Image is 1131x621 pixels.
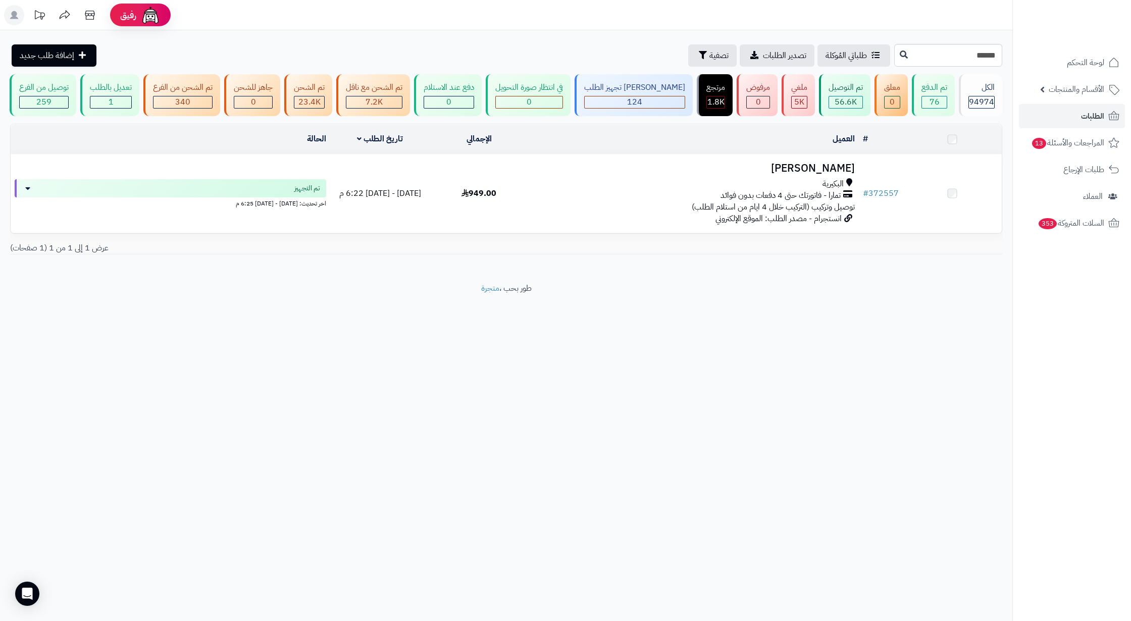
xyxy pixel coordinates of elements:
img: ai-face.png [140,5,161,25]
span: 1.8K [707,96,725,108]
div: اخر تحديث: [DATE] - [DATE] 6:25 م [15,197,326,208]
span: رفيق [120,9,136,21]
a: توصيل من الفرع 259 [8,74,78,116]
a: مرتجع 1.8K [695,74,735,116]
span: الأقسام والمنتجات [1049,82,1104,96]
span: 124 [627,96,642,108]
span: 56.6K [835,96,857,108]
div: 23403 [294,96,324,108]
span: 5K [794,96,804,108]
span: لوحة التحكم [1067,56,1104,70]
a: الكل94974 [957,74,1004,116]
div: 0 [424,96,474,108]
div: عرض 1 إلى 1 من 1 (1 صفحات) [3,242,506,254]
span: طلبات الإرجاع [1063,163,1104,177]
div: 340 [153,96,212,108]
div: تعديل بالطلب [90,82,132,93]
div: تم الدفع [921,82,947,93]
div: 56602 [829,96,862,108]
a: المراجعات والأسئلة13 [1019,131,1125,155]
a: #372557 [863,187,899,199]
div: في انتظار صورة التحويل [495,82,563,93]
span: 949.00 [461,187,496,199]
a: دفع عند الاستلام 0 [412,74,484,116]
a: تم الشحن من الفرع 340 [141,74,222,116]
a: ملغي 5K [780,74,817,116]
span: السلات المتروكة [1038,216,1104,230]
div: 259 [20,96,68,108]
a: الحالة [307,133,326,145]
span: طلباتي المُوكلة [826,49,867,62]
a: تحديثات المنصة [27,5,52,28]
div: 1811 [707,96,725,108]
a: جاهز للشحن 0 [222,74,282,116]
span: تصفية [709,49,729,62]
div: دفع عند الاستلام [424,82,474,93]
a: تم الدفع 76 [910,74,957,116]
span: الطلبات [1081,109,1104,123]
button: تصفية [688,44,737,67]
span: البكيرية [822,178,844,190]
a: تم التوصيل 56.6K [817,74,872,116]
div: تم التوصيل [829,82,863,93]
a: السلات المتروكة353 [1019,211,1125,235]
div: الكل [968,82,995,93]
a: مرفوض 0 [735,74,780,116]
div: 0 [747,96,769,108]
a: تم الشحن 23.4K [282,74,334,116]
div: Open Intercom Messenger [15,582,39,606]
a: # [863,133,868,145]
span: [DATE] - [DATE] 6:22 م [339,187,421,199]
span: انستجرام - مصدر الطلب: الموقع الإلكتروني [715,213,842,225]
a: العملاء [1019,184,1125,209]
span: 353 [1039,218,1057,229]
a: متجرة [481,282,499,294]
a: تم الشحن مع ناقل 7.2K [334,74,412,116]
a: معلق 0 [872,74,910,116]
span: تصدير الطلبات [763,49,806,62]
span: 1 [109,96,114,108]
span: 7.2K [366,96,383,108]
span: 0 [527,96,532,108]
div: مرفوض [746,82,770,93]
div: تم الشحن [294,82,325,93]
a: تاريخ الطلب [357,133,403,145]
a: في انتظار صورة التحويل 0 [484,74,573,116]
div: توصيل من الفرع [19,82,69,93]
span: 0 [446,96,451,108]
span: 94974 [969,96,994,108]
a: [PERSON_NAME] تجهيز الطلب 124 [573,74,695,116]
a: تصدير الطلبات [740,44,814,67]
div: مرتجع [706,82,725,93]
a: طلباتي المُوكلة [817,44,890,67]
span: إضافة طلب جديد [20,49,74,62]
div: 4971 [792,96,807,108]
div: 124 [585,96,685,108]
a: الطلبات [1019,104,1125,128]
span: تم التجهيز [294,183,320,193]
div: 1 [90,96,131,108]
a: تعديل بالطلب 1 [78,74,141,116]
div: 0 [496,96,562,108]
div: تم الشحن مع ناقل [346,82,402,93]
span: # [863,187,868,199]
span: 0 [890,96,895,108]
img: logo-2.png [1062,28,1121,49]
div: 7223 [346,96,402,108]
a: لوحة التحكم [1019,50,1125,75]
div: ملغي [791,82,807,93]
div: معلق [884,82,900,93]
span: 13 [1032,138,1046,149]
span: 76 [930,96,940,108]
span: 0 [251,96,256,108]
div: 0 [885,96,900,108]
span: 0 [756,96,761,108]
span: 259 [36,96,52,108]
span: المراجعات والأسئلة [1031,136,1104,150]
a: إضافة طلب جديد [12,44,96,67]
span: العملاء [1083,189,1103,203]
h3: [PERSON_NAME] [533,163,855,174]
span: 340 [175,96,190,108]
div: جاهز للشحن [234,82,273,93]
div: [PERSON_NAME] تجهيز الطلب [584,82,685,93]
